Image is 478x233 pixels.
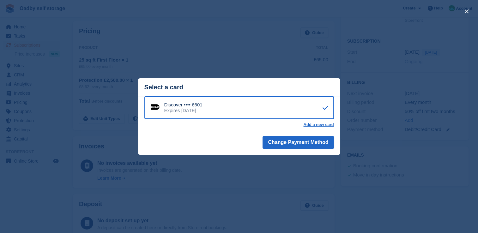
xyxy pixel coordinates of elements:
button: close [462,6,472,16]
div: Select a card [144,84,334,91]
button: Change Payment Method [263,136,334,149]
div: Discover •••• 6601 [164,102,203,108]
div: Expires [DATE] [164,108,203,113]
a: Add a new card [303,122,334,127]
img: Discover Logo [150,102,160,112]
